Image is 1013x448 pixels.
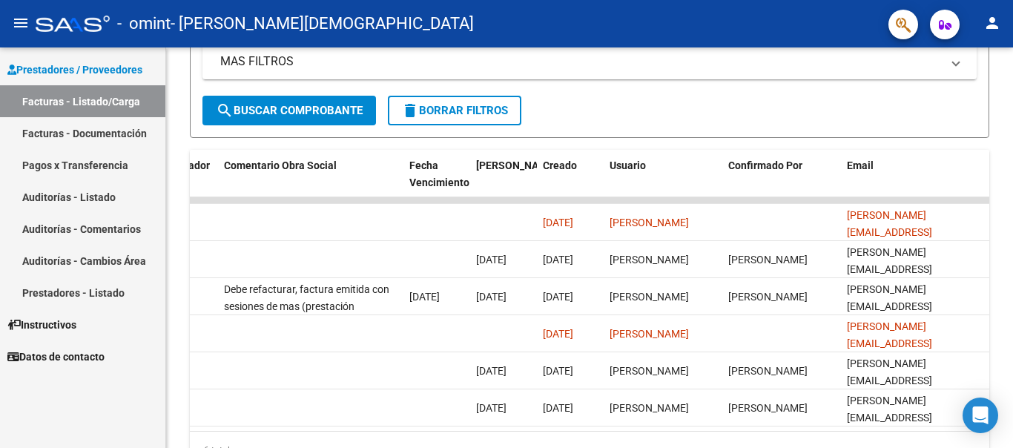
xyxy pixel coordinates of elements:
span: Usuario [610,159,646,171]
span: [PERSON_NAME] [476,159,556,171]
span: [PERSON_NAME][EMAIL_ADDRESS][PERSON_NAME][DOMAIN_NAME] [847,283,932,346]
span: Instructivos [7,317,76,333]
span: [PERSON_NAME][EMAIL_ADDRESS][PERSON_NAME][DOMAIN_NAME] [847,358,932,420]
span: [DATE] [543,291,573,303]
datatable-header-cell: Fecha Confimado [470,150,537,215]
mat-icon: person [983,14,1001,32]
mat-icon: delete [401,102,419,119]
span: Datos de contacto [7,349,105,365]
span: [PERSON_NAME] [610,217,689,228]
span: [PERSON_NAME][EMAIL_ADDRESS][PERSON_NAME][DOMAIN_NAME] [847,209,932,271]
div: Open Intercom Messenger [963,398,998,433]
span: Email [847,159,874,171]
mat-icon: menu [12,14,30,32]
span: [PERSON_NAME] [610,328,689,340]
span: [DATE] [476,291,506,303]
span: Prestadores / Proveedores [7,62,142,78]
datatable-header-cell: Comentario Obra Social [218,150,403,215]
datatable-header-cell: Confirmado Por [722,150,841,215]
span: [DATE] [476,402,506,414]
button: Buscar Comprobante [202,96,376,125]
datatable-header-cell: Fecha Vencimiento [403,150,470,215]
span: [DATE] [476,365,506,377]
span: [PERSON_NAME] [610,402,689,414]
span: [PERSON_NAME] [610,291,689,303]
mat-expansion-panel-header: MAS FILTROS [202,44,977,79]
span: [PERSON_NAME] [728,402,808,414]
button: Borrar Filtros [388,96,521,125]
span: [PERSON_NAME][EMAIL_ADDRESS][PERSON_NAME][DOMAIN_NAME] [847,320,932,383]
span: [PERSON_NAME] [610,254,689,266]
span: [PERSON_NAME] [728,365,808,377]
mat-panel-title: MAS FILTROS [220,53,941,70]
span: [PERSON_NAME] [728,291,808,303]
mat-icon: search [216,102,234,119]
span: [DATE] [543,365,573,377]
span: [DATE] [543,402,573,414]
span: [DATE] [543,328,573,340]
span: - [PERSON_NAME][DEMOGRAPHIC_DATA] [171,7,474,40]
span: Fecha Vencimiento [409,159,469,188]
span: Borrar Filtros [401,104,508,117]
span: [DATE] [543,254,573,266]
span: Buscar Comprobante [216,104,363,117]
span: [DATE] [476,254,506,266]
span: Debe refacturar, factura emitida con sesiones de mas (prestación habilitado por 8 ses. mensuales). [224,283,389,329]
span: [DATE] [409,291,440,303]
datatable-header-cell: Usuario [604,150,722,215]
span: Creado [543,159,577,171]
datatable-header-cell: Email [841,150,989,215]
span: [PERSON_NAME] [728,254,808,266]
span: Confirmado Por [728,159,802,171]
span: Comentario Obra Social [224,159,337,171]
datatable-header-cell: Creado [537,150,604,215]
span: [DATE] [543,217,573,228]
span: - omint [117,7,171,40]
span: [PERSON_NAME] [610,365,689,377]
span: [PERSON_NAME][EMAIL_ADDRESS][PERSON_NAME][DOMAIN_NAME] [847,246,932,309]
